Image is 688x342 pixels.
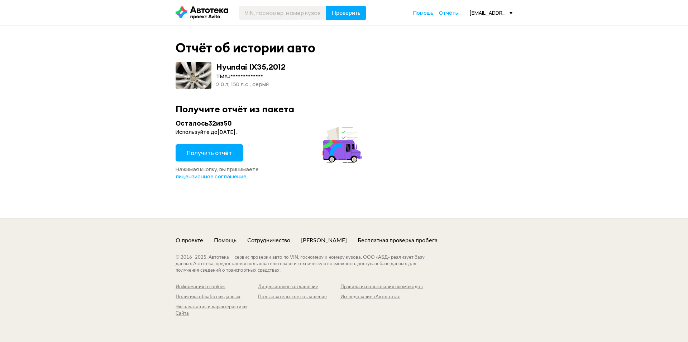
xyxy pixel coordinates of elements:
[176,294,258,300] a: Политика обработки данных
[176,165,259,180] span: Нажимая кнопку, вы принимаете .
[176,284,258,290] a: Информация о cookies
[413,9,434,17] a: Помощь
[247,236,290,244] a: Сотрудничество
[258,294,340,300] a: Пользовательское соглашение
[176,236,203,244] a: О проекте
[216,80,286,88] div: 2.0 л, 150 л.c., серый
[326,6,366,20] button: Проверить
[332,10,360,16] span: Проверить
[214,236,236,244] a: Помощь
[187,149,232,157] span: Получить отчёт
[176,254,439,274] div: © 2016– 2025 . Автотека — сервис проверки авто по VIN, госномеру и номеру кузова. ООО «АБД» реали...
[439,9,459,17] a: Отчёты
[176,173,247,180] a: лицензионное соглашение
[176,144,243,161] button: Получить отчёт
[176,173,247,180] span: лицензионное соглашение
[176,40,315,56] div: Отчёт об истории авто
[176,128,364,136] div: Используйте до [DATE] .
[358,236,438,244] a: Бесплатная проверка пробега
[216,62,286,71] div: Hyundai IX35 , 2012
[340,284,423,290] a: Правила использования промокодов
[301,236,347,244] a: [PERSON_NAME]
[239,6,326,20] input: VIN, госномер, номер кузова
[176,119,364,128] div: Осталось 32 из 50
[258,284,340,290] a: Лицензионное соглашение
[176,304,258,317] a: Эксплуатация и характеристики Сайта
[469,9,512,16] div: [EMAIL_ADDRESS][DOMAIN_NAME]
[340,294,423,300] a: Исследование «Автостата»
[176,103,512,114] div: Получите отчёт из пакета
